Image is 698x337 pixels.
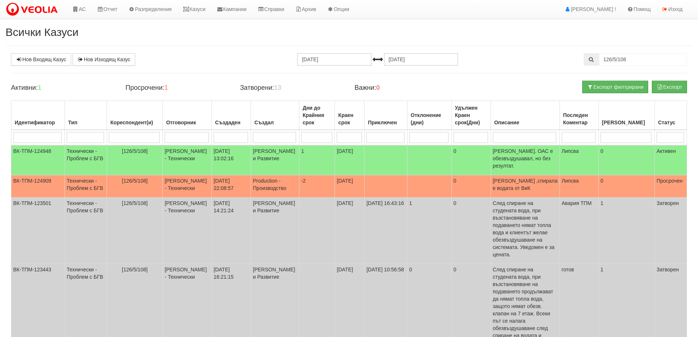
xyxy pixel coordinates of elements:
span: [126/5/108] [122,200,148,206]
th: Тип: No sort applied, activate to apply an ascending sort [65,101,107,130]
td: [DATE] 16:43:16 [365,198,407,264]
td: 0 [451,145,491,175]
div: Статус [657,117,685,128]
div: Дни до Крайния срок [301,103,333,128]
a: Нов Входящ Казус [11,53,71,66]
div: Кореспондент(и) [109,117,160,128]
th: Удължен Краен срок(Дни): No sort applied, activate to apply an ascending sort [451,101,491,130]
div: Идентификатор [13,117,63,128]
div: Отклонение (дни) [409,110,450,128]
td: 1 [407,198,451,264]
th: Отговорник: No sort applied, activate to apply an ascending sort [163,101,212,130]
td: 0 [451,198,491,264]
td: Технически - Проблем с БГВ [65,175,107,198]
td: 0 [598,145,654,175]
h2: Всички Казуси [5,26,693,38]
td: 1 [598,198,654,264]
h4: Важни: [354,84,458,92]
h4: Затворени: [240,84,343,92]
div: Последен Коментар [562,110,597,128]
span: 1 [301,148,304,154]
b: 1 [164,84,168,91]
td: ВК-ТПМ-124948 [11,145,65,175]
span: [126/5/108] [122,148,148,154]
span: Авария ТПМ [562,200,592,206]
td: [DATE] 14:21:24 [212,198,251,264]
td: [PERSON_NAME] и Развитие [251,198,299,264]
th: Дни до Крайния срок: No sort applied, activate to apply an ascending sort [299,101,335,130]
td: [PERSON_NAME] и Развитие [251,145,299,175]
th: Последен Коментар: No sort applied, activate to apply an ascending sort [559,101,598,130]
span: [126/5/108] [122,267,148,272]
td: ВК-ТПМ-123501 [11,198,65,264]
div: Описание [493,117,558,128]
td: [DATE] 22:08:57 [212,175,251,198]
th: Статус: No sort applied, activate to apply an ascending sort [654,101,687,130]
h4: Просрочени: [125,84,229,92]
a: Нов Изходящ Казус [73,53,135,66]
span: [126/5/108] [122,178,148,184]
td: [DATE] [335,198,365,264]
td: [PERSON_NAME] - Технически [163,198,212,264]
span: Липсва [562,178,579,184]
td: Активен [654,145,687,175]
td: [DATE] [335,175,365,198]
span: готов [562,267,574,272]
b: 1 [38,84,41,91]
td: 0 [451,175,491,198]
th: Създал: No sort applied, activate to apply an ascending sort [251,101,299,130]
th: Отклонение (дни): No sort applied, activate to apply an ascending sort [407,101,451,130]
div: Краен срок [337,110,362,128]
th: Идентификатор: No sort applied, activate to apply an ascending sort [11,101,65,130]
b: 13 [274,84,281,91]
p: [PERSON_NAME] ,спирала е водата от ВиК [493,177,558,192]
th: Брой Файлове: No sort applied, activate to apply an ascending sort [598,101,654,130]
span: -2 [301,178,306,184]
div: Създаден [214,117,249,128]
td: Затворен [654,198,687,264]
td: Технически - Проблем с БГВ [65,198,107,264]
div: Създал [253,117,297,128]
input: Търсене по Идентификатор, Бл/Вх/Ап, Тип, Описание, Моб. Номер, Имейл, Файл, Коментар, [599,53,687,66]
th: Създаден: No sort applied, activate to apply an ascending sort [212,101,251,130]
button: Експорт [652,81,687,93]
p: [PERSON_NAME]. ОАС е обезвъздушавал, но без резултат. [493,147,558,169]
div: Отговорник [165,117,210,128]
th: Приключен: No sort applied, activate to apply an ascending sort [365,101,407,130]
td: Технически - Проблем с БГВ [65,145,107,175]
td: [PERSON_NAME] - Технически [163,145,212,175]
h4: Активни: [11,84,114,92]
td: [PERSON_NAME] - Технически [163,175,212,198]
div: [PERSON_NAME] [601,117,653,128]
td: 0 [598,175,654,198]
td: [DATE] [335,145,365,175]
th: Описание: No sort applied, activate to apply an ascending sort [491,101,559,130]
b: 0 [376,84,380,91]
p: След спиране на студената вода, при възстановяване на подаването нямат топла вода и клиентът жела... [493,199,558,258]
div: Приключен [366,117,405,128]
th: Кореспондент(и): No sort applied, activate to apply an ascending sort [107,101,163,130]
button: Експорт филтрирани [582,81,648,93]
td: Просрочен [654,175,687,198]
div: Тип [67,117,105,128]
div: Удължен Краен срок(Дни) [454,103,489,128]
td: [DATE] 13:02:16 [212,145,251,175]
td: Production - Производство [251,175,299,198]
th: Краен срок: No sort applied, activate to apply an ascending sort [335,101,365,130]
span: Липсва [562,148,579,154]
td: ВК-ТПМ-124909 [11,175,65,198]
img: VeoliaLogo.png [5,2,61,17]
